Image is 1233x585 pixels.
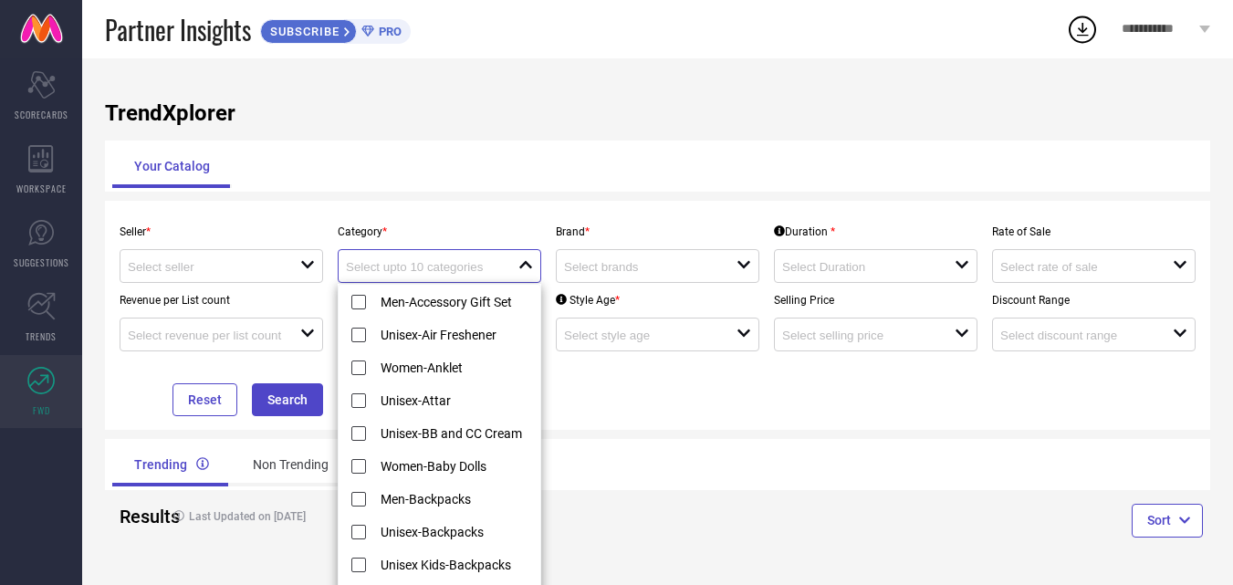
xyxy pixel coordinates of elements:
[339,350,558,383] li: Women-Anklet
[339,548,558,580] li: Unisex Kids-Backpacks
[128,329,283,342] input: Select revenue per list count
[339,482,558,515] li: Men-Backpacks
[374,25,402,38] span: PRO
[26,329,57,343] span: TRENDS
[120,506,150,528] h2: Results
[112,443,231,486] div: Trending
[112,144,232,188] div: Your Catalog
[33,403,50,417] span: FWD
[164,510,598,523] h4: Last Updated on [DATE]
[564,329,719,342] input: Select style age
[231,443,372,486] div: Non Trending
[339,515,558,548] li: Unisex-Backpacks
[1000,329,1155,342] input: Select discount range
[339,416,558,449] li: Unisex-BB and CC Cream
[564,260,719,274] input: Select brands
[16,182,67,195] span: WORKSPACE
[338,225,541,238] p: Category
[261,25,344,38] span: SUBSCRIBE
[1132,504,1203,537] button: Sort
[260,15,411,44] a: SUBSCRIBEPRO
[782,329,937,342] input: Select selling price
[252,383,323,416] button: Search
[120,294,323,307] p: Revenue per List count
[339,449,558,482] li: Women-Baby Dolls
[1066,13,1099,46] div: Open download list
[105,100,1210,126] h1: TrendXplorer
[15,108,68,121] span: SCORECARDS
[1000,260,1155,274] input: Select rate of sale
[339,383,558,416] li: Unisex-Attar
[774,294,977,307] p: Selling Price
[128,260,283,274] input: Select seller
[782,260,937,274] input: Select Duration
[172,383,237,416] button: Reset
[105,11,251,48] span: Partner Insights
[556,294,620,307] div: Style Age
[346,260,501,274] input: Select upto 10 categories
[14,256,69,269] span: SUGGESTIONS
[992,225,1196,238] p: Rate of Sale
[992,294,1196,307] p: Discount Range
[339,318,558,350] li: Unisex-Air Freshener
[556,225,759,238] p: Brand
[339,285,558,318] li: Men-Accessory Gift Set
[120,225,323,238] p: Seller
[774,225,835,238] div: Duration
